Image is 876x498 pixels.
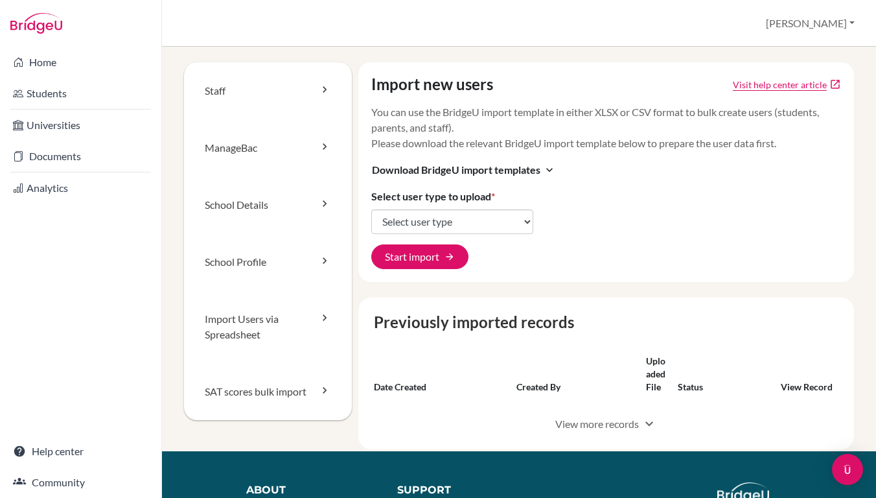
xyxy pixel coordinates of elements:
[372,162,540,178] span: Download BridgeU import templates
[444,252,455,262] span: arrow_forward
[3,469,159,495] a: Community
[733,78,827,91] a: Click to open Tracking student registration article in a new tab
[511,350,641,399] th: Created by
[184,119,352,176] a: ManageBac
[543,163,556,176] i: expand_more
[829,78,841,90] a: open_in_new
[184,176,352,233] a: School Details
[832,454,863,485] div: Open Intercom Messenger
[3,112,159,138] a: Universities
[770,350,844,399] th: View record
[3,175,159,201] a: Analytics
[369,350,511,399] th: Date created
[246,482,368,498] div: About
[369,311,844,334] caption: Previously imported records
[3,80,159,106] a: Students
[3,143,159,169] a: Documents
[3,49,159,75] a: Home
[371,104,842,151] p: You can use the BridgeU import template in either XLSX or CSV format to bulk create users (studen...
[184,62,352,119] a: Staff
[10,13,62,34] img: Bridge-U
[673,350,770,399] th: Status
[760,11,860,36] button: [PERSON_NAME]
[371,75,493,94] h4: Import new users
[184,233,352,290] a: School Profile
[184,290,352,363] a: Import Users via Spreadsheet
[371,189,495,204] label: Select user type to upload
[397,482,507,498] div: Support
[542,412,671,436] button: View more recordsexpand_more
[641,416,657,432] span: expand_more
[641,350,673,399] th: Uploaded file
[3,438,159,464] a: Help center
[184,363,352,420] a: SAT scores bulk import
[371,244,468,269] button: Start import
[371,161,557,178] button: Download BridgeU import templatesexpand_more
